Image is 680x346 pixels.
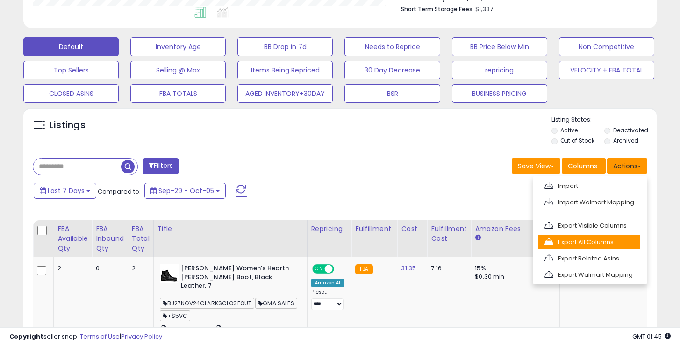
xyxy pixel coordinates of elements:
div: $0.30 min [475,273,552,281]
button: 30 Day Decrease [344,61,440,79]
span: Last 7 Days [48,186,85,195]
div: Title [157,224,303,234]
button: Last 7 Days [34,183,96,199]
div: 7.16 [431,264,464,273]
div: 2 [57,264,85,273]
a: Terms of Use [80,332,120,341]
button: Selling @ Max [130,61,226,79]
p: Listing States: [551,115,657,124]
div: Fulfillment Cost [431,224,467,244]
small: Amazon Fees. [475,234,480,242]
a: 31.35 [401,264,416,273]
button: Non Competitive [559,37,654,56]
div: FBA Available Qty [57,224,88,253]
button: Save View [512,158,560,174]
b: Short Term Storage Fees: [401,5,474,13]
strong: Copyright [9,332,43,341]
button: AGED INVENTORY+30DAY [237,84,333,103]
span: GMA SALES [255,298,297,309]
div: 2 [132,264,146,273]
a: Import Walmart Mapping [538,195,640,209]
span: $1,337 [475,5,493,14]
span: Compared to: [98,187,141,196]
div: Preset: [311,289,344,310]
div: seller snap | | [9,332,162,341]
a: B0BTMT9LND [179,325,212,333]
div: FBA Total Qty [132,224,150,253]
small: FBA [355,264,372,274]
button: Columns [562,158,606,174]
div: 0 [96,264,121,273]
button: Sep-29 - Oct-05 [144,183,226,199]
label: Archived [613,137,638,144]
span: Sep-29 - Oct-05 [158,186,214,195]
button: BUSINESS PRICING [452,84,547,103]
a: Export Walmart Mapping [538,267,640,282]
a: Privacy Policy [121,332,162,341]
span: OFF [332,265,347,273]
button: CLOSED ASINS [23,84,119,103]
button: Top Sellers [23,61,119,79]
button: BB Price Below Min [452,37,547,56]
a: Export Visible Columns [538,218,640,233]
button: VELOCITY + FBA TOTAL [559,61,654,79]
button: BB Drop in 7d [237,37,333,56]
span: Columns [568,161,597,171]
div: Cost [401,224,423,234]
a: Export Related Asins [538,251,640,266]
span: BJ27NOV24CLARKSCLOSEOUT [160,298,255,309]
a: Export All Columns [538,235,640,249]
button: Default [23,37,119,56]
h5: Listings [50,119,86,132]
span: ON [313,265,325,273]
button: Inventory Age [130,37,226,56]
span: +$5VC [160,310,191,321]
label: Out of Stock [560,137,594,144]
button: BSR [344,84,440,103]
div: 15% [475,264,552,273]
button: Filters [143,158,179,174]
button: Actions [607,158,647,174]
button: repricing [452,61,547,79]
span: | SKU: B0BTMT9LND [213,325,266,333]
button: Needs to Reprice [344,37,440,56]
label: Active [560,126,578,134]
button: Items Being Repriced [237,61,333,79]
button: FBA TOTALS [130,84,226,103]
div: Fulfillment [355,224,393,234]
span: 2025-10-13 01:45 GMT [632,332,671,341]
label: Deactivated [613,126,648,134]
div: Repricing [311,224,348,234]
a: Import [538,179,640,193]
div: FBA inbound Qty [96,224,124,253]
div: Amazon Fees [475,224,556,234]
img: 31L0d-KfvnL._SL40_.jpg [160,264,179,283]
b: [PERSON_NAME] Women's Hearth [PERSON_NAME] Boot, Black Leather, 7 [181,264,294,293]
div: Amazon AI [311,279,344,287]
